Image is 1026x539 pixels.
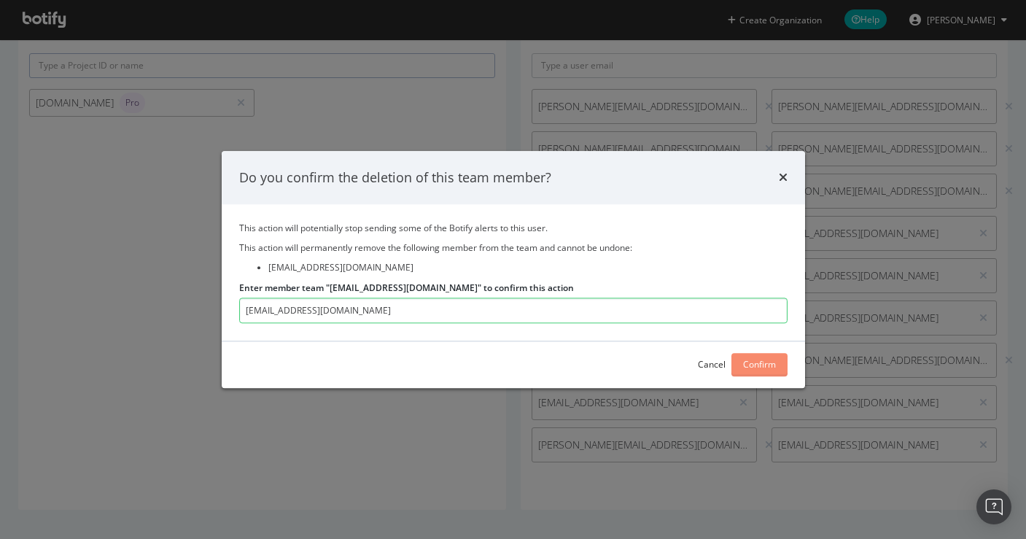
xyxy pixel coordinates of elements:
div: modal [222,151,805,388]
div: Open Intercom Messenger [976,489,1011,524]
button: Confirm [731,353,788,376]
li: [EMAIL_ADDRESS][DOMAIN_NAME] [268,262,788,274]
p: This action will potentially stop sending some of the Botify alerts to this user. [239,222,788,235]
div: Do you confirm the deletion of this team member? [239,168,551,187]
div: Cancel [698,359,726,371]
div: Confirm [743,359,776,371]
label: Enter member team "[EMAIL_ADDRESS][DOMAIN_NAME]" to confirm this action [239,282,574,294]
button: Cancel [698,353,726,376]
p: This action will permanently remove the following member from the team and cannot be undone: [239,242,788,255]
div: times [779,168,788,187]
